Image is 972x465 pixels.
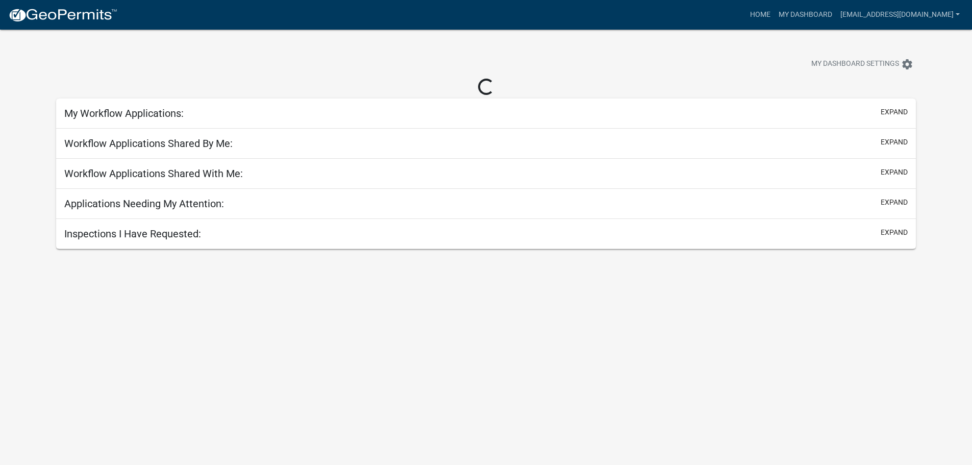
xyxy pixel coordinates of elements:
[64,228,201,240] h5: Inspections I Have Requested:
[881,197,908,208] button: expand
[881,137,908,148] button: expand
[64,137,233,150] h5: Workflow Applications Shared By Me:
[746,5,775,25] a: Home
[836,5,964,25] a: [EMAIL_ADDRESS][DOMAIN_NAME]
[881,227,908,238] button: expand
[803,54,921,74] button: My Dashboard Settingssettings
[775,5,836,25] a: My Dashboard
[881,167,908,178] button: expand
[64,107,184,119] h5: My Workflow Applications:
[881,107,908,117] button: expand
[64,198,224,210] h5: Applications Needing My Attention:
[811,58,899,70] span: My Dashboard Settings
[901,58,913,70] i: settings
[64,167,243,180] h5: Workflow Applications Shared With Me:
